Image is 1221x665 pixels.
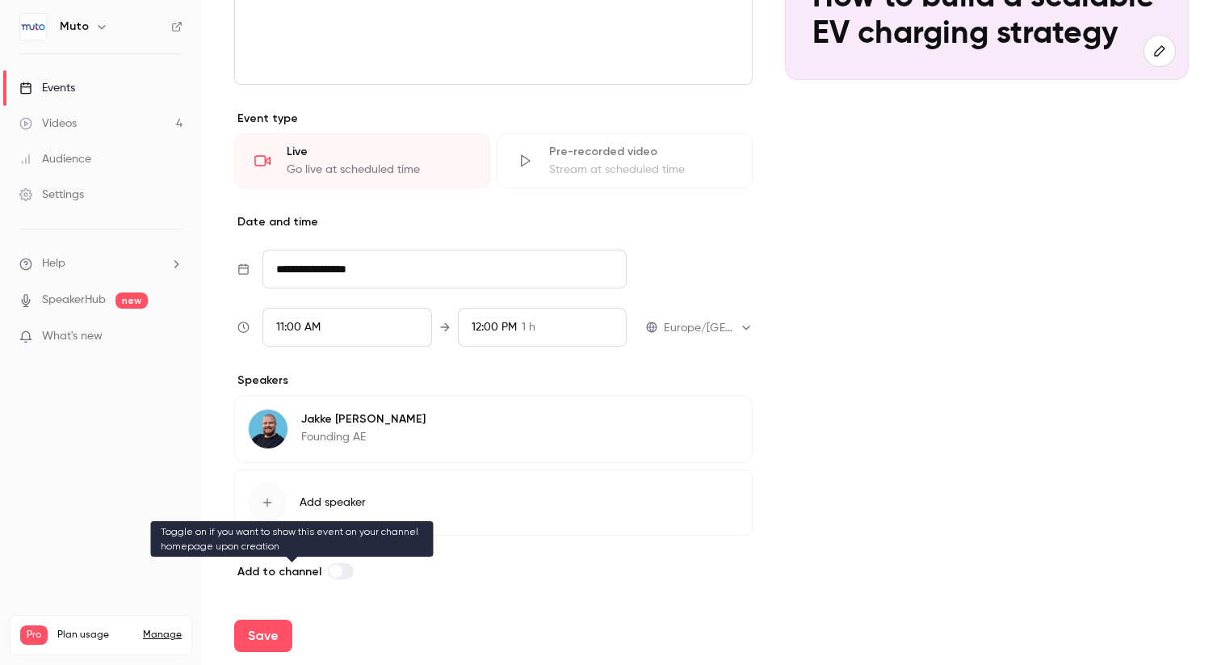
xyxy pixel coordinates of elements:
span: Plan usage [57,629,133,642]
div: Audience [19,151,91,167]
input: Tue, Feb 17, 2026 [262,250,627,288]
div: From [262,308,432,347]
p: Event type [234,111,753,127]
p: Jakke [PERSON_NAME] [301,411,426,427]
h6: Muto [60,19,89,35]
div: Events [19,80,75,96]
div: To [458,308,627,347]
span: Add to channel [237,565,321,579]
iframe: Noticeable Trigger [163,330,183,344]
p: Speakers [234,372,753,389]
span: What's new [42,328,103,345]
div: Go live at scheduled time [287,162,470,178]
div: Pre-recorded video [549,144,732,160]
a: Manage [143,629,182,642]
div: Stream at scheduled time [549,162,732,178]
div: Live [287,144,470,160]
img: Muto [20,14,46,40]
div: Videos [19,116,77,132]
button: Add speaker [234,469,753,536]
span: 12:00 PM [472,322,517,333]
div: Jakke Van DaeleJakke [PERSON_NAME]Founding AE [234,395,753,463]
span: 11:00 AM [276,322,321,333]
a: SpeakerHub [42,292,106,309]
button: Save [234,620,292,652]
span: Help [42,255,65,272]
div: LiveGo live at scheduled time [234,133,490,188]
img: Jakke Van Daele [249,410,287,448]
p: Date and time [234,214,753,230]
div: Pre-recorded videoStream at scheduled time [497,133,753,188]
p: Founding AE [301,429,426,445]
span: 1 h [522,319,535,336]
span: Add speaker [300,495,366,511]
span: Pro [20,625,48,645]
li: help-dropdown-opener [19,255,183,272]
span: new [115,293,148,309]
div: Europe/[GEOGRAPHIC_DATA] [664,320,753,336]
div: Settings [19,187,84,203]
